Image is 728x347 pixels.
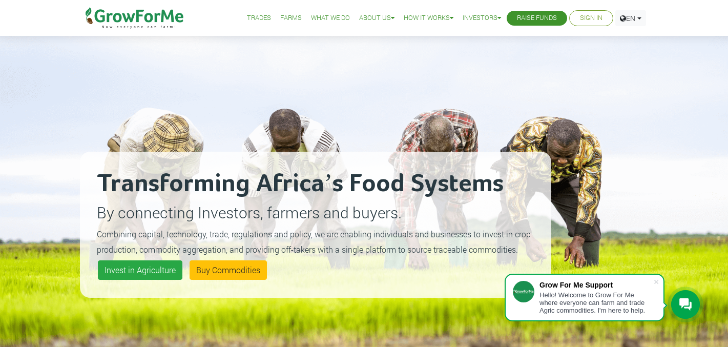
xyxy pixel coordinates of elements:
[517,13,557,24] a: Raise Funds
[97,201,534,224] p: By connecting Investors, farmers and buyers.
[247,13,271,24] a: Trades
[311,13,350,24] a: What We Do
[539,281,653,289] div: Grow For Me Support
[97,229,531,255] small: Combining capital, technology, trade, regulations and policy, we are enabling individuals and bus...
[615,10,646,26] a: EN
[539,291,653,314] div: Hello! Welcome to Grow For Me where everyone can farm and trade Agric commodities. I'm here to help.
[359,13,394,24] a: About Us
[580,13,602,24] a: Sign In
[463,13,501,24] a: Investors
[190,260,267,280] a: Buy Commodities
[404,13,453,24] a: How it Works
[97,169,534,199] h2: Transforming Africa’s Food Systems
[98,260,182,280] a: Invest in Agriculture
[280,13,302,24] a: Farms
